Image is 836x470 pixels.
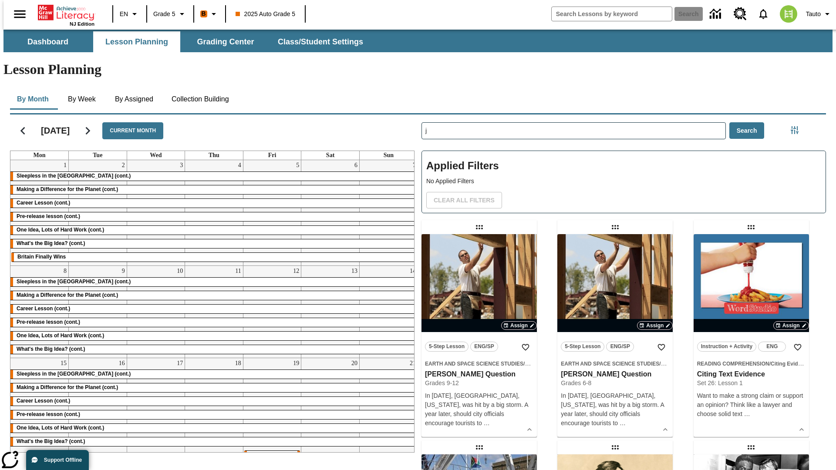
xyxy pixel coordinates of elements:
[243,265,301,358] td: September 12, 2025
[552,7,672,21] input: search field
[561,361,659,367] span: Earth and Space Science Studies
[697,359,806,368] span: Topic: Reading Comprehension/Citing Evidence
[60,89,104,110] button: By Week
[44,457,82,463] span: Support Offline
[17,292,118,298] span: Making a Difference for the Planet (cont.)
[608,440,622,454] div: Draggable lesson: A Lean, Mean, Wrestling Machine?
[425,359,533,368] span: Topic: Earth and Space Science Studies/Earth's Systems and Interactions
[752,3,775,25] a: Notifications
[41,125,70,136] h2: [DATE]
[17,438,85,444] span: What's the Big Idea? (cont.)
[426,155,821,177] h2: Applied Filters
[474,342,494,351] span: ENG/SP
[806,10,821,19] span: Tauto
[17,254,66,260] span: Britain Finally Wins
[422,123,725,139] input: Search Lessons By Keyword
[69,265,127,358] td: September 9, 2025
[10,212,418,221] div: Pre-release lesson (cont.)
[38,3,94,27] div: Home
[518,339,533,355] button: Add to Favorites
[659,360,667,367] span: /
[120,10,128,19] span: EN
[561,391,669,428] div: In [DATE], [GEOGRAPHIC_DATA], [US_STATE], was hit by a big storm. A year later, should city offic...
[116,6,144,22] button: Language: EN, Select a language
[62,266,68,276] a: September 8, 2025
[26,450,89,470] button: Support Offline
[425,391,533,428] div: In [DATE], [GEOGRAPHIC_DATA], [US_STATE], was hit by a big storm. A year later, should city offic...
[77,120,99,142] button: Next
[278,37,363,47] span: Class/Student Settings
[421,151,826,213] div: Applied Filters
[661,361,743,367] span: Earth's Systems and Interactions
[175,358,185,369] a: September 17, 2025
[10,226,418,235] div: One Idea, Lots of Hard Work (cont.)
[17,227,104,233] span: One Idea, Lots of Hard Work (cont.)
[250,452,292,467] span: Taking Movies to the X-Dimension
[561,359,669,368] span: Topic: Earth and Space Science Studies/Earth's Systems and Interactions
[17,305,70,312] span: Career Lesson (cont.)
[10,160,69,266] td: September 1, 2025
[429,342,465,351] span: 5-Step Lesson
[744,220,758,234] div: Draggable lesson: Citing Text Evidence
[266,151,278,160] a: Friday
[3,61,833,77] h1: Lesson Planning
[202,8,206,19] span: B
[408,266,418,276] a: September 14, 2025
[10,410,418,419] div: Pre-release lesson (cont.)
[523,360,531,367] span: /
[608,220,622,234] div: Draggable lesson: Joplin's Question
[501,321,537,330] button: Assign Choose Dates
[178,160,185,171] a: September 3, 2025
[610,342,630,351] span: ENG/SP
[165,89,236,110] button: Collection Building
[69,160,127,266] td: September 2, 2025
[10,345,418,354] div: What's the Big Idea? (cont.)
[561,342,604,352] button: 5-Step Lesson
[17,398,70,404] span: Career Lesson (cont.)
[654,339,669,355] button: Add to Favorites
[17,371,131,377] span: Sleepless in the Animal Kingdom (cont.)
[197,6,222,22] button: Boost Class color is orange. Change class color
[324,151,336,160] a: Saturday
[127,265,185,358] td: September 10, 2025
[790,339,806,355] button: Add to Favorites
[525,361,607,367] span: Earth's Systems and Interactions
[425,370,533,379] h3: Joplin's Question
[120,160,127,171] a: September 2, 2025
[10,265,69,358] td: September 8, 2025
[697,370,806,379] h3: Citing Text Evidence
[291,266,301,276] a: September 12, 2025
[59,358,68,369] a: September 15, 2025
[244,451,300,468] div: Taking Movies to the X-Dimension
[350,266,359,276] a: September 13, 2025
[780,5,797,23] img: avatar image
[182,31,269,52] button: Grading Center
[646,322,664,329] span: Assign
[291,358,301,369] a: September 19, 2025
[510,322,528,329] span: Assign
[557,234,673,437] div: lesson details
[3,31,371,52] div: SubNavbar
[701,342,753,351] span: Instruction + Activity
[233,358,243,369] a: September 18, 2025
[10,172,418,181] div: Sleepless in the Animal Kingdom (cont.)
[102,122,163,139] button: Current Month
[12,120,34,142] button: Previous
[775,3,802,25] button: Select a new avatar
[10,278,418,286] div: Sleepless in the Animal Kingdom (cont.)
[301,265,360,358] td: September 13, 2025
[10,383,418,392] div: Making a Difference for the Planet (cont.)
[62,160,68,171] a: September 1, 2025
[426,177,821,186] p: No Applied Filters
[17,240,85,246] span: What's the Big Idea? (cont.)
[17,173,131,179] span: Sleepless in the Animal Kingdom (cont.)
[697,342,757,352] button: Instruction + Activity
[243,160,301,266] td: September 5, 2025
[93,31,180,52] button: Lesson Planning
[10,332,418,340] div: One Idea, Lots of Hard Work (cont.)
[705,2,728,26] a: Data Center
[17,213,80,219] span: Pre-release lesson (cont.)
[694,234,809,437] div: lesson details
[233,266,243,276] a: September 11, 2025
[17,384,118,390] span: Making a Difference for the Planet (cont.)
